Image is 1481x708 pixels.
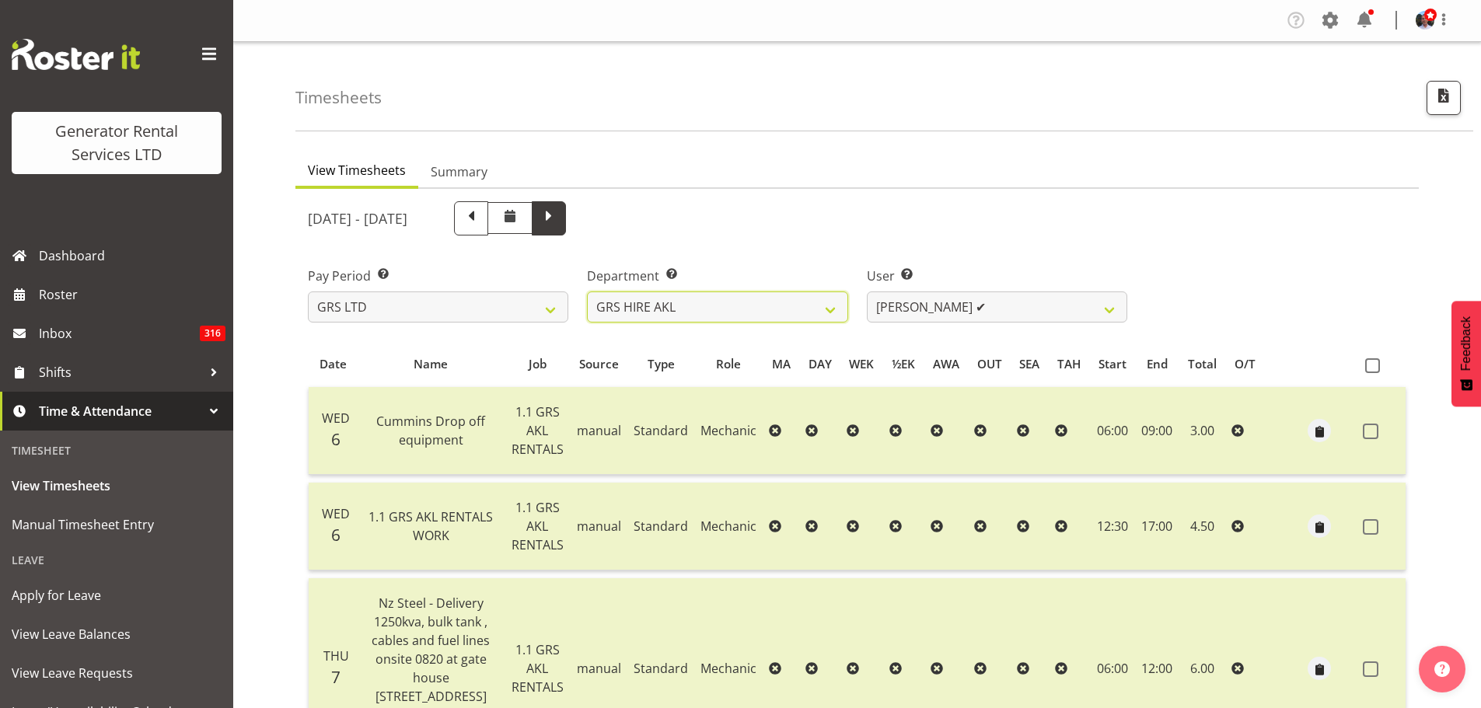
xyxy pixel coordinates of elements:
[414,355,448,373] span: Name
[577,422,621,439] span: manual
[308,210,407,227] h5: [DATE] - [DATE]
[1090,387,1136,475] td: 06:00
[331,524,341,546] span: 6
[39,283,225,306] span: Roster
[323,647,349,664] span: Thu
[1135,483,1179,570] td: 17:00
[700,518,756,535] span: Mechanic
[577,518,621,535] span: manual
[700,660,756,677] span: Mechanic
[331,666,341,688] span: 7
[39,322,200,345] span: Inbox
[12,661,222,685] span: View Leave Requests
[627,387,694,475] td: Standard
[1019,355,1039,373] span: SEA
[4,505,229,544] a: Manual Timesheet Entry
[1057,355,1081,373] span: TAH
[933,355,959,373] span: AWA
[12,623,222,646] span: View Leave Balances
[772,355,791,373] span: MA
[4,544,229,576] div: Leave
[4,576,229,615] a: Apply for Leave
[1416,11,1434,30] img: jacques-engelbrecht1e891c9ce5a0e1434353ba6e107c632d.png
[587,267,847,285] label: Department
[4,434,229,466] div: Timesheet
[1434,661,1450,677] img: help-xxl-2.png
[512,499,564,553] span: 1.1 GRS AKL RENTALS
[648,355,675,373] span: Type
[627,483,694,570] td: Standard
[308,161,406,180] span: View Timesheets
[320,355,347,373] span: Date
[431,162,487,181] span: Summary
[12,474,222,497] span: View Timesheets
[529,355,547,373] span: Job
[12,513,222,536] span: Manual Timesheet Entry
[1427,81,1461,115] button: Export CSV
[322,410,350,427] span: Wed
[892,355,915,373] span: ½EK
[4,615,229,654] a: View Leave Balances
[12,584,222,607] span: Apply for Leave
[295,89,382,106] h4: Timesheets
[1459,316,1473,371] span: Feedback
[12,39,140,70] img: Rosterit website logo
[1090,483,1136,570] td: 12:30
[4,466,229,505] a: View Timesheets
[39,361,202,384] span: Shifts
[331,428,341,450] span: 6
[512,641,564,696] span: 1.1 GRS AKL RENTALS
[1188,355,1217,373] span: Total
[1147,355,1168,373] span: End
[369,508,493,544] span: 1.1 GRS AKL RENTALS WORK
[716,355,741,373] span: Role
[200,326,225,341] span: 316
[977,355,1002,373] span: OUT
[1179,483,1225,570] td: 4.50
[39,399,202,423] span: Time & Attendance
[27,120,206,166] div: Generator Rental Services LTD
[39,244,225,267] span: Dashboard
[577,660,621,677] span: manual
[322,505,350,522] span: Wed
[1099,355,1126,373] span: Start
[376,413,485,448] span: Cummins Drop off equipment
[1235,355,1256,373] span: O/T
[1135,387,1179,475] td: 09:00
[867,267,1127,285] label: User
[512,403,564,458] span: 1.1 GRS AKL RENTALS
[579,355,619,373] span: Source
[1451,301,1481,406] button: Feedback - Show survey
[1179,387,1225,475] td: 3.00
[308,267,568,285] label: Pay Period
[4,654,229,692] a: View Leave Requests
[700,422,756,439] span: Mechanic
[809,355,832,373] span: DAY
[849,355,874,373] span: WEK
